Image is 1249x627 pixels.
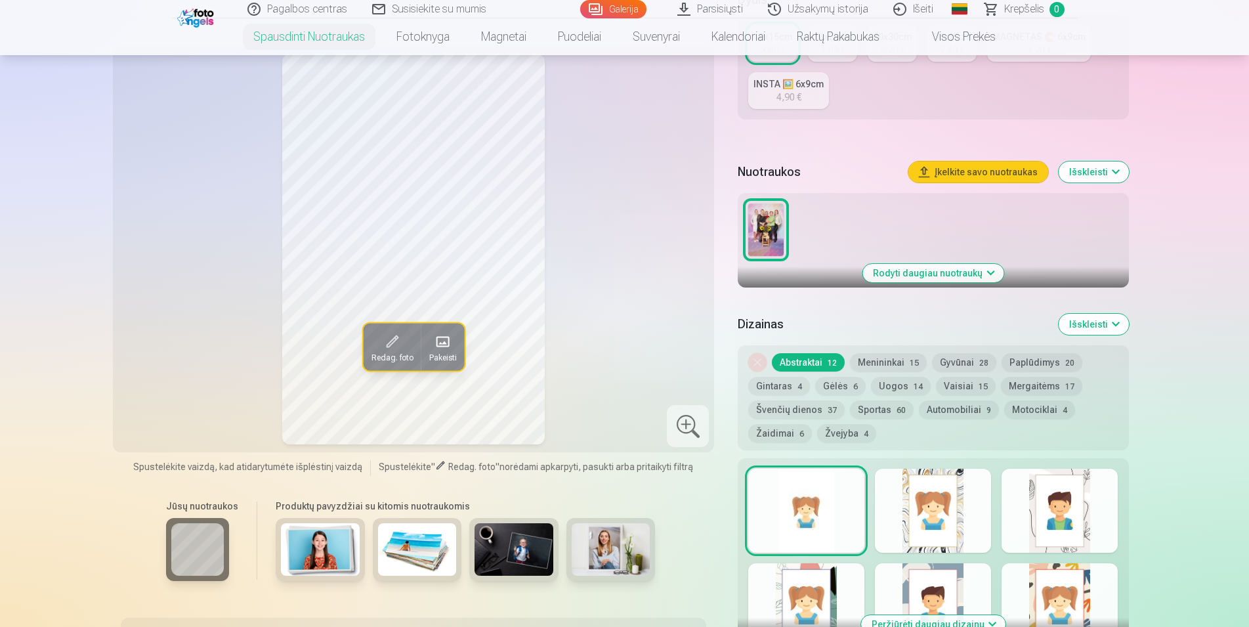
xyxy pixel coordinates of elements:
[696,18,781,55] a: Kalendoriai
[1004,400,1075,419] button: Motociklai4
[799,429,804,439] span: 6
[177,5,217,28] img: /fa2
[363,323,421,370] button: Redag. foto
[828,358,837,368] span: 12
[936,377,996,395] button: Vaisiai15
[828,406,837,415] span: 37
[817,424,876,443] button: Žvejyba4
[797,382,802,391] span: 4
[1059,314,1129,335] button: Išskleisti
[919,400,999,419] button: Automobiliai9
[850,400,914,419] button: Sportas60
[166,500,238,513] h6: Jūsų nuotraukos
[815,377,866,395] button: Gėlės6
[499,462,693,472] span: norėdami apkarpyti, pasukti arba pritaikyti filtrą
[238,18,381,55] a: Spausdinti nuotraukas
[910,358,919,368] span: 15
[897,406,906,415] span: 60
[986,406,991,415] span: 9
[421,323,464,370] button: Pakeisti
[738,315,1048,334] h5: Dizainas
[914,382,923,391] span: 14
[371,352,413,362] span: Redag. foto
[270,500,660,513] h6: Produktų pavyzdžiai su kitomis nuotraukomis
[748,377,810,395] button: Gintaras4
[932,353,996,372] button: Gyvūnai28
[617,18,696,55] a: Suvenyrai
[748,72,829,109] a: INSTA 🖼️ 6x9cm4,90 €
[895,18,1011,55] a: Visos prekės
[1004,1,1044,17] span: Krepšelis
[776,91,801,104] div: 4,90 €
[1001,377,1082,395] button: Mergaitėms17
[1065,382,1074,391] span: 17
[1063,406,1067,415] span: 4
[379,462,431,472] span: Spustelėkite
[429,352,456,362] span: Pakeisti
[381,18,465,55] a: Fotoknyga
[133,460,362,473] span: Spustelėkite vaizdą, kad atidarytumėte išplėstinį vaizdą
[979,358,988,368] span: 28
[748,424,812,443] button: Žaidimai6
[864,429,868,439] span: 4
[1002,353,1082,372] button: Paplūdimys20
[542,18,617,55] a: Puodeliai
[465,18,542,55] a: Magnetai
[496,462,499,472] span: "
[772,353,845,372] button: Abstraktai12
[431,462,435,472] span: "
[850,353,927,372] button: Menininkai15
[908,162,1048,183] button: Įkelkite savo nuotraukas
[1059,162,1129,183] button: Išskleisti
[448,462,496,472] span: Redag. foto
[862,264,1004,282] button: Rodyti daugiau nuotraukų
[738,163,897,181] h5: Nuotraukos
[753,77,824,91] div: INSTA 🖼️ 6x9cm
[979,382,988,391] span: 15
[853,382,858,391] span: 6
[1049,2,1065,17] span: 0
[781,18,895,55] a: Raktų pakabukas
[871,377,931,395] button: Uogos14
[1065,358,1074,368] span: 20
[748,400,845,419] button: Švenčių dienos37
